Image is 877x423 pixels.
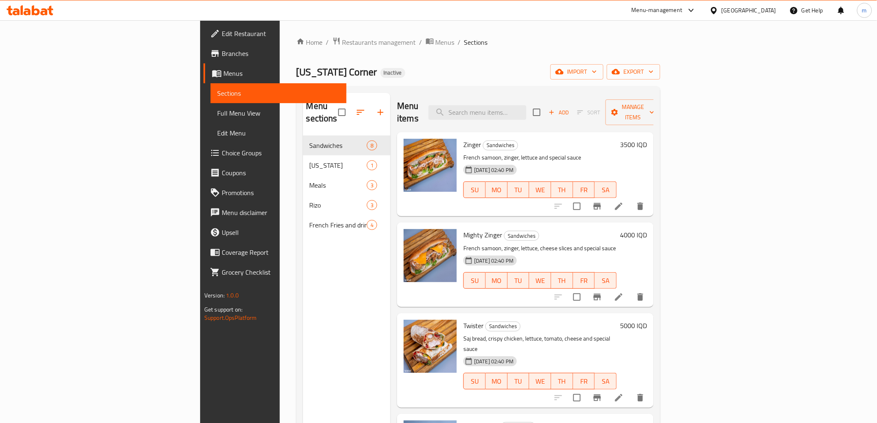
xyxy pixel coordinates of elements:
[548,108,570,117] span: Add
[551,272,573,289] button: TH
[204,222,346,242] a: Upsell
[332,37,416,48] a: Restaurants management
[508,272,530,289] button: TU
[367,180,377,190] div: items
[367,200,377,210] div: items
[226,290,239,301] span: 1.0.0
[404,139,457,192] img: Zinger
[463,152,617,163] p: French samoon, zinger, lettuce and special sauce
[380,69,405,76] span: Inactive
[612,102,654,123] span: Manage items
[397,100,419,125] h2: Menu items
[310,220,367,230] span: French Fries and drinks
[463,243,617,254] p: French samoon, zinger, lettuce, cheese slices and special sauce
[489,375,504,387] span: MO
[489,275,504,287] span: MO
[577,375,592,387] span: FR
[303,175,391,195] div: Meals3
[632,5,683,15] div: Menu-management
[486,321,520,331] span: Sandwiches
[613,67,654,77] span: export
[204,163,346,183] a: Coupons
[303,132,391,238] nav: Menu sections
[486,373,508,389] button: MO
[458,37,461,47] li: /
[587,287,607,307] button: Branch-specific-item
[504,231,539,241] div: Sandwiches
[555,375,570,387] span: TH
[630,196,650,216] button: delete
[572,106,606,119] span: Select section first
[367,142,377,150] span: 8
[598,375,613,387] span: SA
[303,195,391,215] div: Rizo3
[222,148,340,158] span: Choice Groups
[367,140,377,150] div: items
[211,103,346,123] a: Full Menu View
[303,215,391,235] div: French Fries and drinks4
[598,184,613,196] span: SA
[296,63,377,81] span: [US_STATE] Corner
[489,184,504,196] span: MO
[587,196,607,216] button: Branch-specific-item
[508,181,530,198] button: TU
[204,304,242,315] span: Get support on:
[204,203,346,222] a: Menu disclaimer
[463,138,481,151] span: Zinger
[222,188,340,198] span: Promotions
[529,373,551,389] button: WE
[310,160,367,170] span: [US_STATE]
[555,184,570,196] span: TH
[204,183,346,203] a: Promotions
[204,63,346,83] a: Menus
[404,320,457,373] img: Twister
[222,48,340,58] span: Branches
[371,102,390,122] button: Add section
[463,334,617,354] p: Saj bread, crispy chicken, lettuce, tomato, cheese and special sauce
[471,358,517,365] span: [DATE] 02:40 PM
[303,135,391,155] div: Sandwiches8
[303,155,391,175] div: [US_STATE]1
[463,319,484,332] span: Twister
[463,181,486,198] button: SU
[426,37,455,48] a: Menus
[463,373,486,389] button: SU
[380,68,405,78] div: Inactive
[483,140,518,150] div: Sandwiches
[222,267,340,277] span: Grocery Checklist
[467,375,482,387] span: SU
[486,181,508,198] button: MO
[533,375,548,387] span: WE
[533,184,548,196] span: WE
[310,200,367,210] span: Rizo
[367,160,377,170] div: items
[614,292,624,302] a: Edit menu item
[614,393,624,403] a: Edit menu item
[573,373,595,389] button: FR
[630,287,650,307] button: delete
[223,68,340,78] span: Menus
[204,44,346,63] a: Branches
[551,181,573,198] button: TH
[486,272,508,289] button: MO
[310,140,367,150] span: Sandwiches
[404,229,457,282] img: Mighty Zinger
[630,388,650,408] button: delete
[204,312,257,323] a: Support.OpsPlatform
[511,184,526,196] span: TU
[485,321,521,331] div: Sandwiches
[333,104,351,121] span: Select all sections
[464,37,488,47] span: Sections
[555,275,570,287] span: TH
[545,106,572,119] button: Add
[217,88,340,98] span: Sections
[529,181,551,198] button: WE
[222,247,340,257] span: Coverage Report
[551,373,573,389] button: TH
[620,320,647,331] h6: 5000 IQD
[222,29,340,39] span: Edit Restaurant
[722,6,776,15] div: [GEOGRAPHIC_DATA]
[463,229,502,241] span: Mighty Zinger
